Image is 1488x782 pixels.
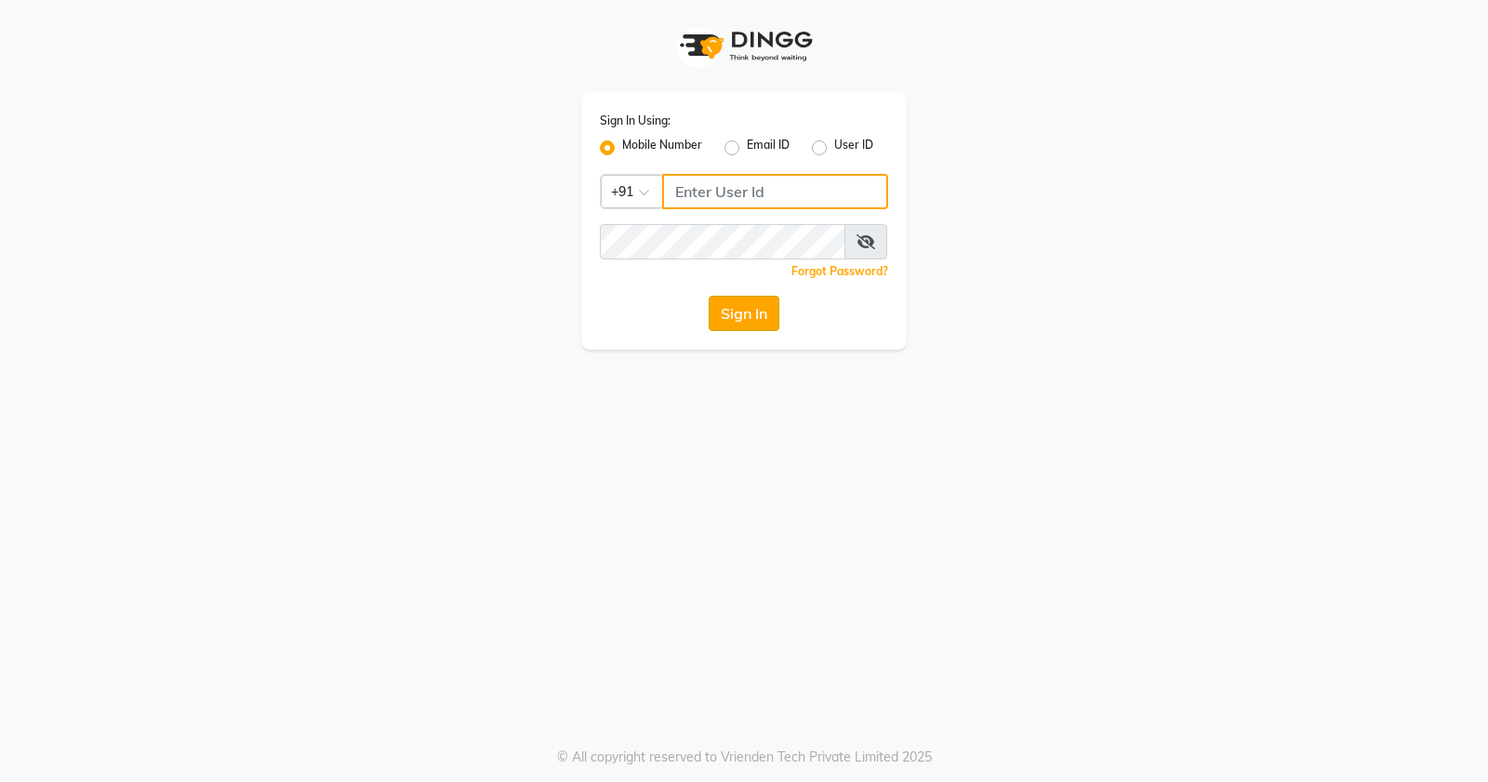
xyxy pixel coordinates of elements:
[600,224,845,259] input: Username
[834,137,873,159] label: User ID
[622,137,702,159] label: Mobile Number
[670,19,818,73] img: logo1.svg
[709,296,779,331] button: Sign In
[791,264,888,278] a: Forgot Password?
[600,113,671,129] label: Sign In Using:
[662,174,888,209] input: Username
[747,137,790,159] label: Email ID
